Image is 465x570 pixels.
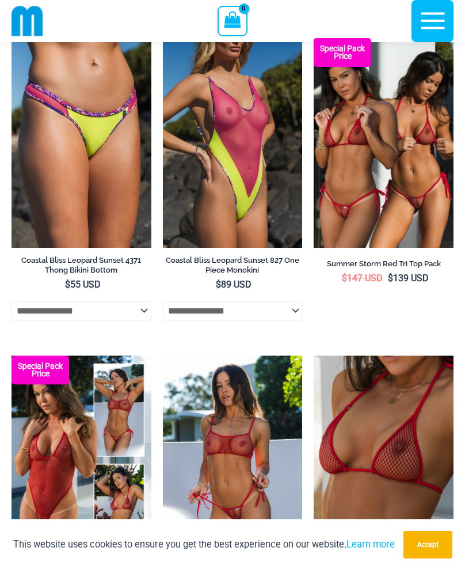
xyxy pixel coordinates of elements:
[314,45,371,60] b: Special Pack Price
[218,6,247,36] a: View Shopping Cart, empty
[12,363,69,378] b: Special Pack Price
[12,38,151,248] a: Coastal Bliss Leopard Sunset Thong Bikini 03Coastal Bliss Leopard Sunset 4371 Thong Bikini 02Coas...
[342,273,383,284] bdi: 147 USD
[314,259,453,269] h2: Summer Storm Red Tri Top Pack
[65,279,101,290] bdi: 55 USD
[388,273,393,284] span: $
[163,38,303,248] img: Coastal Bliss Leopard Sunset 827 One Piece Monokini 06
[163,255,303,279] a: Coastal Bliss Leopard Sunset 827 One Piece Monokini
[403,531,452,558] button: Accept
[163,356,303,565] a: Summer Storm Red 332 Crop Top 449 Thong 02Summer Storm Red 332 Crop Top 449 Thong 03Summer Storm ...
[12,38,151,248] img: Coastal Bliss Leopard Sunset Thong Bikini 03
[163,255,303,275] h2: Coastal Bliss Leopard Sunset 827 One Piece Monokini
[65,279,70,290] span: $
[314,38,453,248] a: Summer Storm Red Tri Top Pack F Summer Storm Red Tri Top Pack BSummer Storm Red Tri Top Pack B
[12,5,43,37] img: cropped mm emblem
[12,255,151,275] h2: Coastal Bliss Leopard Sunset 4371 Thong Bikini Bottom
[12,356,151,565] a: Summer Storm Red Collection Pack F Summer Storm Red Collection Pack BSummer Storm Red Collection ...
[13,537,395,552] p: This website uses cookies to ensure you get the best experience on our website.
[12,255,151,279] a: Coastal Bliss Leopard Sunset 4371 Thong Bikini Bottom
[314,356,453,565] img: Summer Storm Red 312 Tri Top 01
[314,259,453,273] a: Summer Storm Red Tri Top Pack
[314,356,453,565] a: Summer Storm Red 312 Tri Top 01Summer Storm Red 312 Tri Top 449 Thong 04Summer Storm Red 312 Tri ...
[346,539,395,550] a: Learn more
[216,279,251,290] bdi: 89 USD
[314,38,453,248] img: Summer Storm Red Tri Top Pack F
[342,273,347,284] span: $
[163,38,303,248] a: Coastal Bliss Leopard Sunset 827 One Piece Monokini 06Coastal Bliss Leopard Sunset 827 One Piece ...
[163,356,303,565] img: Summer Storm Red 332 Crop Top 449 Thong 02
[12,356,151,565] img: Summer Storm Red Collection Pack F
[216,279,221,290] span: $
[388,273,429,284] bdi: 139 USD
